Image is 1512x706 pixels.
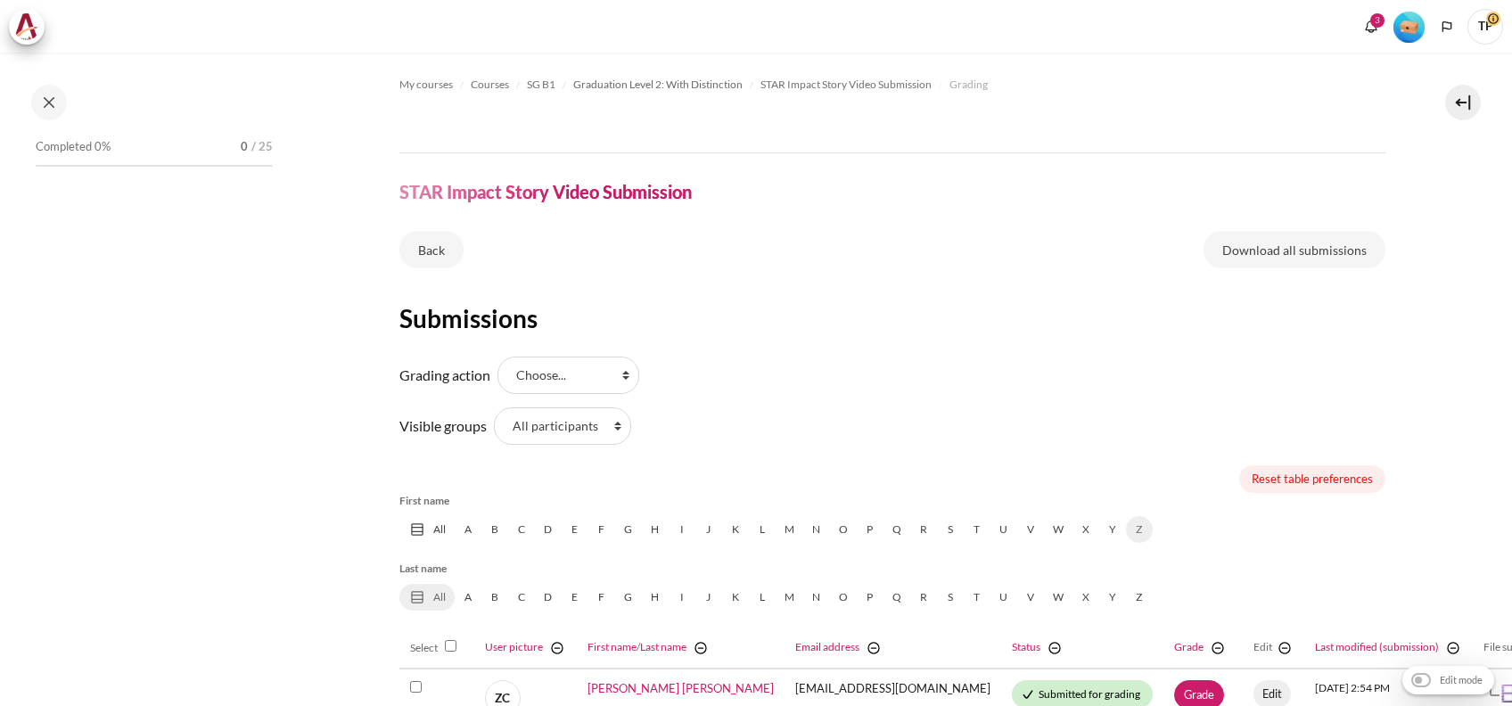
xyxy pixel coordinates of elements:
[1434,13,1460,40] button: Languages
[1174,640,1204,653] a: Grade
[588,584,615,611] a: F
[535,584,562,611] a: D
[562,516,588,543] a: E
[1126,516,1153,543] span: Z
[399,584,455,611] a: All
[642,516,669,543] a: H
[485,640,543,653] a: User picture
[1099,584,1126,611] a: Y
[1393,10,1425,43] div: Level #1
[857,516,883,543] a: P
[803,584,830,611] a: N
[910,516,937,543] a: R
[1276,639,1294,657] img: switch_minus
[990,516,1017,543] a: U
[695,584,722,611] a: J
[1017,584,1044,611] a: V
[1315,640,1439,653] a: Last modified (submission)
[399,365,490,386] label: Grading action
[1044,584,1072,611] a: W
[865,639,883,657] img: switch_minus
[562,584,588,611] a: E
[615,584,642,611] a: G
[399,516,455,543] a: All
[990,584,1017,611] a: U
[548,639,566,657] img: switch_minus
[535,516,562,543] a: D
[1272,639,1294,657] a: Hide Edit
[399,493,1385,509] h5: First name
[1012,640,1040,653] a: Status
[964,516,990,543] a: T
[481,516,508,543] a: B
[573,74,743,95] a: Graduation Level 2: With Distinction
[508,584,535,611] a: C
[937,516,964,543] a: S
[692,639,710,657] img: switch_minus
[399,561,1385,577] h5: Last name
[251,138,273,156] span: / 25
[937,584,964,611] a: S
[1467,9,1503,45] a: User menu
[1393,12,1425,43] img: Level #1
[573,77,743,93] span: Graduation Level 2: With Distinction
[1386,10,1432,43] a: Level #1
[1370,13,1385,28] div: 3
[399,74,453,95] a: My courses
[722,584,749,611] a: K
[830,584,857,611] a: O
[1239,465,1385,494] a: Reset table preferences
[615,516,642,543] a: G
[688,639,710,657] a: Hide Full name
[1017,516,1044,543] a: V
[481,584,508,611] a: B
[14,13,39,40] img: Architeck
[722,516,749,543] a: K
[760,74,932,95] a: STAR Impact Story Video Submission
[36,138,111,156] span: Completed 0%
[1204,231,1385,268] a: Download all submissions
[669,584,695,611] a: I
[1044,516,1072,543] a: W
[36,135,273,185] a: Completed 0% 0 / 25
[1072,584,1099,611] a: X
[760,77,932,93] span: STAR Impact Story Video Submission
[1441,639,1462,657] a: Hide Last modified (submission)
[399,302,1385,334] h2: Submissions
[445,640,456,652] input: Select all
[399,180,692,203] h4: STAR Impact Story Video Submission
[857,584,883,611] a: P
[964,584,990,611] a: T
[545,639,566,657] a: Hide User picture
[399,415,487,437] label: Visible groups
[910,584,937,611] a: R
[455,584,481,611] a: A
[803,516,830,543] a: N
[830,516,857,543] a: O
[588,681,774,695] a: [PERSON_NAME] [PERSON_NAME]
[455,516,481,543] a: A
[749,516,776,543] a: L
[588,640,637,653] a: First name
[1358,13,1385,40] div: Show notification window with 3 new notifications
[527,74,555,95] a: SG B1
[471,77,509,93] span: Courses
[1099,516,1126,543] a: Y
[471,74,509,95] a: Courses
[949,74,988,95] a: Grading
[9,9,53,45] a: Architeck Architeck
[861,639,883,657] a: Hide Email address
[399,77,453,93] span: My courses
[241,138,248,156] span: 0
[949,77,988,93] span: Grading
[1243,628,1304,669] th: Edit
[399,231,464,268] a: Back
[508,516,535,543] a: C
[399,70,1385,99] nav: Navigation bar
[695,516,722,543] a: J
[527,77,555,93] span: SG B1
[1444,639,1462,657] img: switch_minus
[1126,584,1153,611] a: Z
[669,516,695,543] a: I
[640,640,686,653] a: Last name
